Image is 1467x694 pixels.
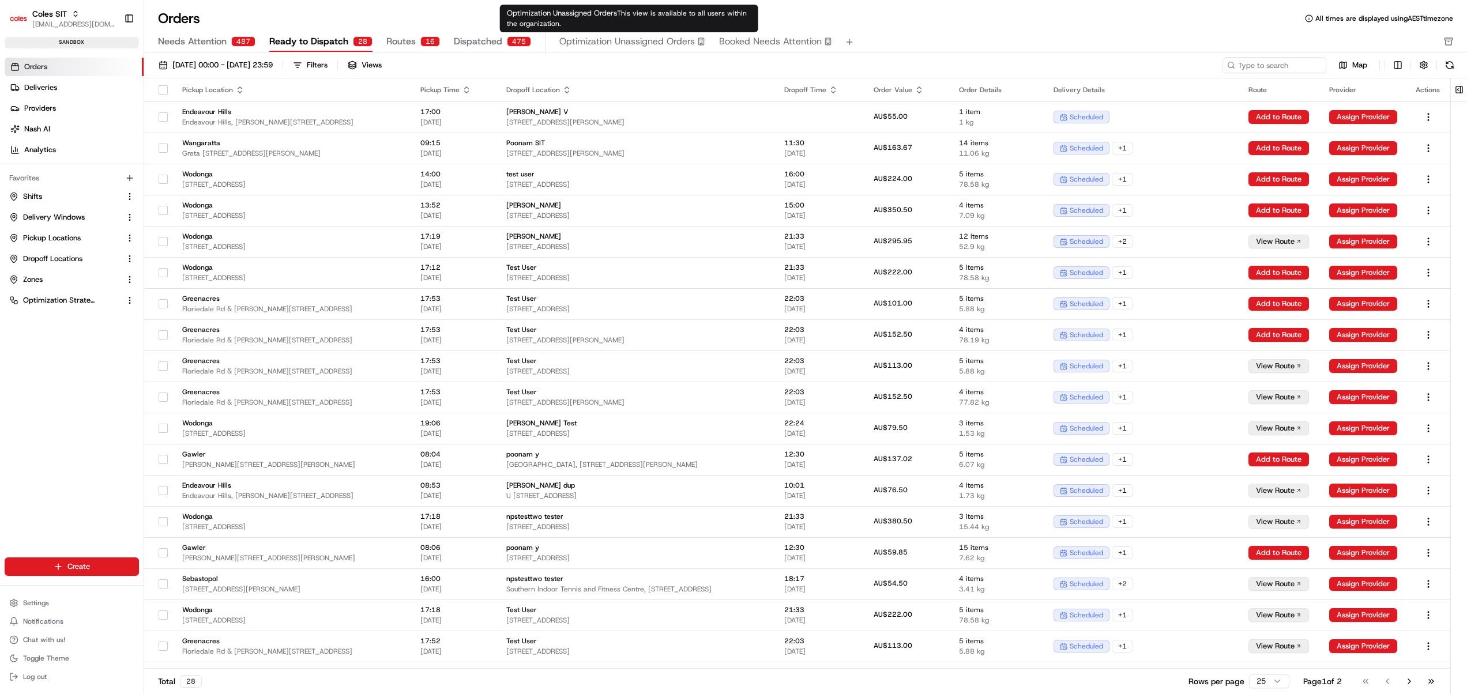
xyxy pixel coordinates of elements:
[5,99,144,118] a: Providers
[506,356,766,365] span: Test User
[784,367,855,376] span: [DATE]
[23,254,82,264] span: Dropoff Locations
[182,512,402,521] span: Wodonga
[420,273,488,282] span: [DATE]
[1248,546,1309,560] button: Add to Route
[506,232,766,241] span: [PERSON_NAME]
[5,5,119,32] button: Coles SITColes SIT[EMAIL_ADDRESS][DOMAIN_NAME]
[1329,172,1397,186] button: Assign Provider
[1070,268,1103,277] span: scheduled
[506,118,766,127] span: [STREET_ADDRESS][PERSON_NAME]
[506,491,766,500] span: U [STREET_ADDRESS]
[5,37,139,48] div: sandbox
[959,169,1035,179] span: 5 items
[1070,175,1103,184] span: scheduled
[386,35,416,48] span: Routes
[506,481,766,490] span: [PERSON_NAME] dup
[874,454,912,463] span: AU$137.02
[420,460,488,469] span: [DATE]
[500,5,758,32] div: Optimization Unassigned Orders
[182,335,402,345] span: Floriedale Rd & [PERSON_NAME][STREET_ADDRESS]
[784,138,855,148] span: 11:30
[420,118,488,127] span: [DATE]
[24,82,57,93] span: Deliveries
[182,481,402,490] span: Endeavour Hills
[784,232,855,241] span: 21:33
[420,418,488,428] span: 19:06
[1248,421,1309,435] button: View Route
[959,149,1035,158] span: 11.06 kg
[959,367,1035,376] span: 5.88 kg
[1329,297,1397,311] button: Assign Provider
[959,138,1035,148] span: 14 items
[362,60,382,70] span: Views
[959,294,1035,303] span: 5 items
[420,450,488,459] span: 08:04
[182,294,402,303] span: Greenacres
[23,295,96,305] span: Optimization Strategy
[959,418,1035,428] span: 3 items
[1329,203,1397,217] button: Assign Provider
[67,561,90,572] span: Create
[784,418,855,428] span: 22:24
[5,650,139,666] button: Toggle Theme
[182,149,402,158] span: Greta [STREET_ADDRESS][PERSON_NAME]
[506,429,766,438] span: [STREET_ADDRESS]
[1329,421,1397,435] button: Assign Provider
[1329,546,1397,560] button: Assign Provider
[959,450,1035,459] span: 5 items
[506,242,766,251] span: [STREET_ADDRESS]
[506,138,766,148] span: Poonam SIT
[959,356,1035,365] span: 5 items
[5,78,144,97] a: Deliveries
[1070,424,1103,433] span: scheduled
[12,12,35,35] img: Nash
[784,85,855,95] div: Dropoff Time
[23,672,47,681] span: Log out
[784,491,855,500] span: [DATE]
[506,169,766,179] span: test user
[1248,110,1309,124] button: Add to Route
[1329,266,1397,280] button: Assign Provider
[269,35,348,48] span: Ready to Dispatch
[1248,515,1309,529] button: View Route
[420,242,488,251] span: [DATE]
[784,211,855,220] span: [DATE]
[1329,390,1397,404] button: Assign Provider
[420,107,488,116] span: 17:00
[1248,390,1309,404] button: View Route
[158,35,227,48] span: Needs Attention
[1248,328,1309,342] button: Add to Route
[784,201,855,210] span: 15:00
[182,491,402,500] span: Endeavour Hills, [PERSON_NAME][STREET_ADDRESS]
[506,387,766,397] span: Test User
[784,149,855,158] span: [DATE]
[182,85,402,95] div: Pickup Location
[874,85,941,95] div: Order Value
[23,191,42,202] span: Shifts
[874,423,908,432] span: AU$79.50
[1329,452,1397,466] button: Assign Provider
[23,635,65,644] span: Chat with us!
[1112,422,1133,435] div: + 1
[1070,112,1103,122] span: scheduled
[420,398,488,407] span: [DATE]
[1070,393,1103,402] span: scheduled
[1248,639,1309,653] button: View Route
[784,460,855,469] span: [DATE]
[5,141,144,159] a: Analytics
[959,201,1035,210] span: 4 items
[506,294,766,303] span: Test User
[1112,297,1133,310] div: + 1
[1112,453,1133,466] div: + 1
[1112,360,1133,372] div: + 1
[420,335,488,345] span: [DATE]
[874,236,912,246] span: AU$295.95
[172,60,273,70] span: [DATE] 00:00 - [DATE] 23:59
[959,118,1035,127] span: 1 kg
[23,168,88,179] span: Knowledge Base
[1070,299,1103,308] span: scheduled
[1329,608,1397,622] button: Assign Provider
[959,85,1035,95] div: Order Details
[39,122,146,131] div: We're available if you need us!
